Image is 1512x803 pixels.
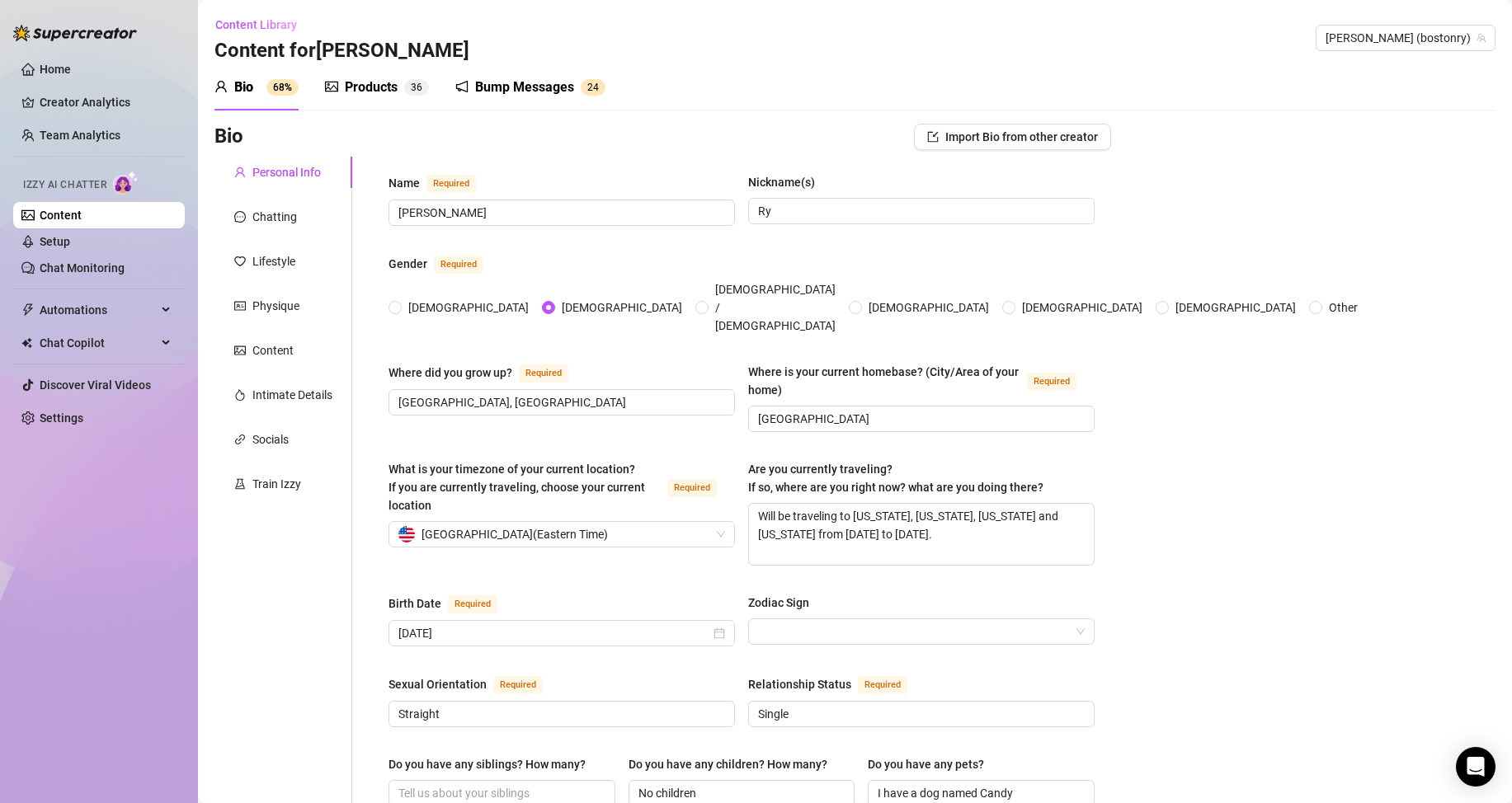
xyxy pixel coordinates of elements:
label: Where is your current homebase? (City/Area of your home) [748,363,1095,399]
span: Automations [40,297,157,323]
span: heart [234,256,246,267]
label: Name [389,173,494,193]
span: 4 [593,82,599,93]
span: Required [493,676,543,694]
div: Bio [234,77,253,97]
input: Do you have any pets? [878,784,1081,802]
button: Import Bio from other creator [914,124,1111,150]
div: Products [345,77,398,97]
a: Chat Monitoring [40,261,125,275]
span: [DEMOGRAPHIC_DATA] [402,298,535,317]
div: Where is your current homebase? (City/Area of your home) [748,363,1020,399]
a: Settings [40,411,83,425]
label: Sexual Orientation [389,674,561,694]
a: Home [40,63,71,76]
div: Socials [252,430,289,448]
a: Setup [40,235,70,248]
div: Open Intercom Messenger [1456,747,1496,787]
img: us [398,526,415,542]
span: 3 [411,82,417,93]
span: picture [325,80,338,93]
label: Relationship Status [748,674,926,694]
label: Where did you grow up? [389,363,586,383]
span: message [234,211,246,223]
span: [DEMOGRAPHIC_DATA] [862,298,996,317]
input: Where did you grow up? [398,393,722,411]
span: Required [519,364,568,383]
label: Do you have any pets? [868,755,996,773]
span: Other [1322,298,1364,317]
span: team [1477,33,1486,43]
span: idcard [234,300,246,312]
span: [DEMOGRAPHIC_DATA] [1015,298,1149,317]
textarea: Will be traveling to [US_STATE], [US_STATE], [US_STATE] and [US_STATE] from [DATE] to [DATE]. [749,504,1094,565]
a: Creator Analytics [40,89,172,115]
span: [GEOGRAPHIC_DATA] ( Eastern Time ) [422,522,608,547]
input: Nickname(s) [758,202,1081,220]
div: Do you have any pets? [868,755,984,773]
input: Name [398,204,722,222]
div: Gender [389,255,427,273]
div: Intimate Details [252,386,332,404]
div: Do you have any children? How many? [629,755,827,773]
span: Content Library [215,18,297,31]
div: Nickname(s) [748,173,815,191]
span: Required [434,256,483,274]
sup: 24 [581,79,605,96]
sup: 36 [404,79,429,96]
span: import [927,131,939,143]
span: Required [858,676,907,694]
span: Required [448,595,497,613]
a: Team Analytics [40,129,120,142]
label: Nickname(s) [748,173,827,191]
a: Content [40,209,82,222]
div: Zodiac Sign [748,594,809,612]
a: Discover Viral Videos [40,378,151,392]
span: Required [667,479,717,497]
div: Content [252,341,294,359]
label: Gender [389,254,502,274]
span: fire [234,389,246,401]
input: Do you have any siblings? How many? [398,784,602,802]
span: What is your timezone of your current location? If you are currently traveling, choose your curre... [389,463,645,512]
h3: Content for [PERSON_NAME] [214,38,469,64]
span: 2 [587,82,593,93]
span: thunderbolt [21,303,35,317]
span: user [234,167,246,178]
span: user [214,80,228,93]
div: Lifestyle [252,252,295,270]
label: Zodiac Sign [748,594,821,612]
span: Chat Copilot [40,330,157,356]
span: [DEMOGRAPHIC_DATA] / [DEMOGRAPHIC_DATA] [709,280,842,335]
img: logo-BBDzfeDw.svg [13,25,137,41]
div: Bump Messages [475,77,574,97]
span: experiment [234,478,246,490]
span: Ryan (bostonry) [1326,26,1486,50]
div: Train Izzy [252,475,301,493]
div: Physique [252,297,299,315]
label: Birth Date [389,594,516,613]
input: Where is your current homebase? (City/Area of your home) [758,410,1081,428]
span: picture [234,345,246,356]
span: Required [426,175,476,193]
input: Do you have any children? How many? [638,784,842,802]
span: Required [1027,373,1076,391]
div: Do you have any siblings? How many? [389,755,586,773]
sup: 68% [266,79,299,96]
div: Relationship Status [748,675,851,693]
input: Sexual Orientation [398,705,722,723]
label: Do you have any children? How many? [629,755,839,773]
input: Birth Date [398,624,710,642]
div: Where did you grow up? [389,364,512,382]
div: Name [389,174,420,192]
span: 6 [417,82,422,93]
span: Izzy AI Chatter [23,177,106,193]
span: notification [455,80,469,93]
div: Sexual Orientation [389,675,487,693]
span: [DEMOGRAPHIC_DATA] [1169,298,1302,317]
span: [DEMOGRAPHIC_DATA] [555,298,689,317]
button: Content Library [214,12,310,38]
div: Birth Date [389,594,441,613]
span: link [234,434,246,445]
img: AI Chatter [113,171,139,195]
